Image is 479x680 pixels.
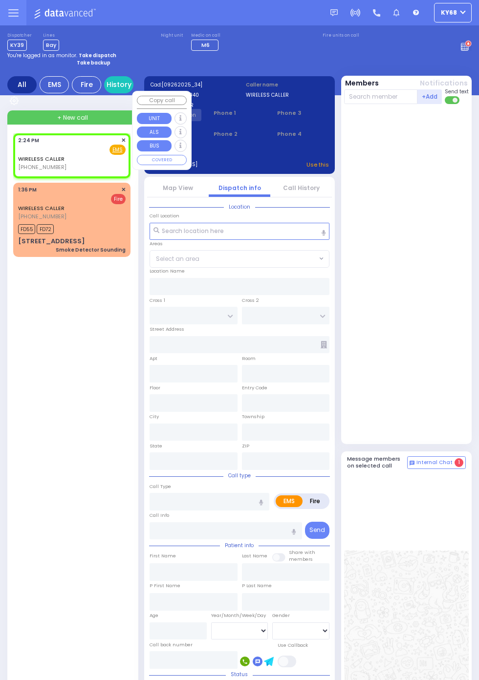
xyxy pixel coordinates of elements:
label: Last 3 location [151,150,240,158]
div: [STREET_ADDRESS] [18,236,85,246]
label: First Name [150,552,176,559]
span: Patient info [220,542,259,549]
div: Smoke Detector Sounding [56,246,126,254]
label: Gender [272,612,290,619]
label: Fire units on call [323,33,359,39]
label: Caller: [151,91,234,99]
button: Members [345,78,379,88]
label: Cross 2 [242,297,259,304]
input: Search member [344,89,418,104]
label: Areas [150,240,163,247]
span: Phone 3 [277,109,328,117]
label: Fire [302,495,328,507]
span: ✕ [121,136,126,145]
label: Caller name [246,81,329,88]
img: message.svg [330,9,338,17]
strong: Take dispatch [79,52,116,59]
div: EMS [40,76,69,93]
span: Internal Chat [416,459,453,466]
span: Location [224,203,255,211]
label: City [150,413,159,420]
label: Dispatcher [7,33,32,39]
button: BUS [137,140,172,151]
a: WIRELESS CALLER [18,204,65,212]
img: Logo [34,7,99,19]
span: [PHONE_NUMBER] [18,212,66,220]
label: Call Type [150,483,171,490]
button: Copy call [137,96,187,105]
button: Notifications [420,78,468,88]
span: Other building occupants [321,341,327,348]
button: Send [305,522,329,539]
div: All [7,76,37,93]
span: [09262025_34] [162,81,202,88]
span: + New call [57,113,88,122]
span: [PHONE_NUMBER] [18,163,66,171]
h5: Message members on selected call [347,456,408,468]
label: EMS [276,495,303,507]
label: Location Name [150,268,185,275]
span: Send text [445,88,469,95]
a: Call History [283,184,320,192]
span: Status [226,671,253,678]
u: EMS [112,146,123,153]
a: Use this [306,161,329,169]
button: ALS [137,127,172,138]
button: COVERED [137,155,187,166]
span: M6 [201,41,210,49]
span: 2:24 PM [18,137,39,144]
label: Medic on call [191,33,221,39]
label: WIRELESS CALLER [151,102,234,109]
label: Street Address [150,326,184,333]
label: P Last Name [242,582,272,589]
span: 1:36 PM [18,186,37,193]
label: Night unit [161,33,183,39]
a: Dispatch info [218,184,261,192]
label: Call Location [150,212,179,219]
label: Turn off text [445,95,460,105]
label: Entry Code [242,384,267,391]
input: Search location here [150,223,329,240]
label: Lines [43,33,59,39]
label: Call Info [150,512,169,519]
strong: Take backup [77,59,110,66]
label: Apt [150,355,157,362]
span: ky68 [441,8,457,17]
label: Room [242,355,256,362]
span: Phone 1 [214,109,265,117]
span: Bay [43,40,59,51]
a: History [104,76,133,93]
span: FD72 [37,224,54,234]
div: Year/Month/Week/Day [211,612,268,619]
small: Share with [289,549,315,555]
span: KY39 [7,40,27,51]
button: Internal Chat 1 [407,456,466,469]
div: Fire [72,76,101,93]
a: WIRELESS CALLER [18,155,65,163]
label: Age [150,612,158,619]
button: UNIT [137,113,172,124]
label: Call back number [150,641,193,648]
label: WIRELESS CALLER [246,91,329,99]
span: Select an area [156,255,199,263]
span: Phone 2 [214,130,265,138]
span: FD55 [18,224,35,234]
a: Map View [163,184,193,192]
span: You're logged in as monitor. [7,52,77,59]
span: Call type [223,472,256,479]
label: Use Callback [278,642,308,649]
label: Cross 1 [150,297,165,304]
img: comment-alt.png [410,461,414,466]
span: Phone 4 [277,130,328,138]
label: Last Name [242,552,267,559]
span: ✕ [121,186,126,194]
label: Township [242,413,264,420]
span: members [289,556,313,562]
button: +Add [417,89,442,104]
span: 1 [455,458,463,467]
span: Fire [111,194,126,204]
label: ZIP [242,443,249,449]
label: Floor [150,384,160,391]
label: State [150,443,162,449]
button: ky68 [434,3,472,22]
